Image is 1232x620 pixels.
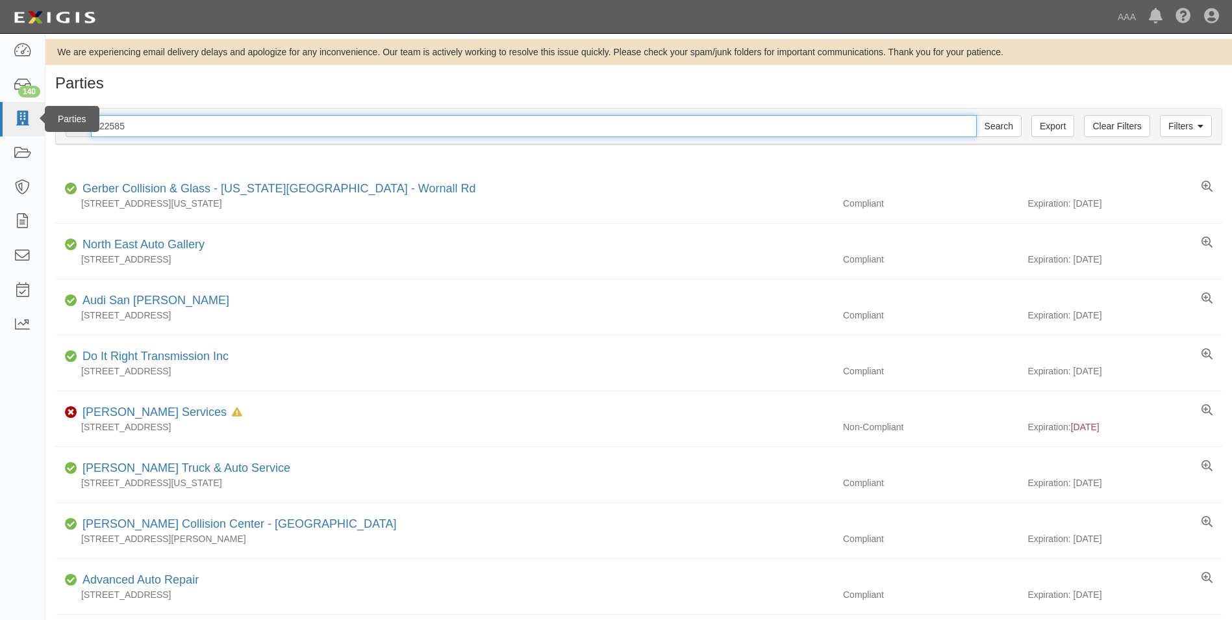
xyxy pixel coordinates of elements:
[82,517,396,530] a: [PERSON_NAME] Collision Center - [GEOGRAPHIC_DATA]
[77,572,199,589] div: Advanced Auto Repair
[77,516,396,533] div: Seidner's Collision Center - West Covina
[65,520,77,529] i: Compliant
[65,408,77,417] i: Non-Compliant
[1027,532,1222,545] div: Expiration: [DATE]
[1027,588,1222,601] div: Expiration: [DATE]
[77,292,229,309] div: Audi San Juan
[55,532,833,545] div: [STREET_ADDRESS][PERSON_NAME]
[82,573,199,586] a: Advanced Auto Repair
[10,6,99,29] img: logo-5460c22ac91f19d4615b14bd174203de0afe785f0fc80cf4dbbc73dc1793850b.png
[1111,4,1142,30] a: AAA
[1084,115,1150,137] a: Clear Filters
[232,408,242,417] i: In Default since 08/26/2025
[1201,516,1213,529] a: View results summary
[77,348,229,365] div: Do It Right Transmission Inc
[18,86,40,97] div: 140
[65,464,77,473] i: Compliant
[833,253,1027,266] div: Compliant
[55,365,833,378] div: [STREET_ADDRESS]
[976,115,1022,137] input: Search
[82,238,205,251] a: North East Auto Gallery
[65,352,77,361] i: Compliant
[1027,365,1222,378] div: Expiration: [DATE]
[55,75,1222,92] h1: Parties
[77,181,475,198] div: Gerber Collision & Glass - Kansas City - Wornall Rd
[65,576,77,585] i: Compliant
[833,309,1027,322] div: Compliant
[82,461,290,474] a: [PERSON_NAME] Truck & Auto Service
[65,185,77,194] i: Compliant
[833,197,1027,210] div: Compliant
[833,588,1027,601] div: Compliant
[833,420,1027,433] div: Non-Compliant
[833,476,1027,489] div: Compliant
[45,106,99,132] div: Parties
[91,115,977,137] input: Search
[1201,348,1213,361] a: View results summary
[1027,197,1222,210] div: Expiration: [DATE]
[55,420,833,433] div: [STREET_ADDRESS]
[45,45,1232,58] div: We are experiencing email delivery delays and apologize for any inconvenience. Our team is active...
[1201,237,1213,250] a: View results summary
[82,406,227,419] a: [PERSON_NAME] Services
[82,182,475,195] a: Gerber Collision & Glass - [US_STATE][GEOGRAPHIC_DATA] - Wornall Rd
[55,476,833,489] div: [STREET_ADDRESS][US_STATE]
[1201,181,1213,194] a: View results summary
[1027,420,1222,433] div: Expiration:
[1031,115,1074,137] a: Export
[77,404,242,421] div: L H Morine Services
[55,309,833,322] div: [STREET_ADDRESS]
[1175,9,1191,25] i: Help Center - Complianz
[55,253,833,266] div: [STREET_ADDRESS]
[55,197,833,210] div: [STREET_ADDRESS][US_STATE]
[1201,572,1213,585] a: View results summary
[1027,476,1222,489] div: Expiration: [DATE]
[65,240,77,250] i: Compliant
[1160,115,1212,137] a: Filters
[77,237,205,253] div: North East Auto Gallery
[1071,422,1100,432] span: [DATE]
[1201,460,1213,473] a: View results summary
[77,460,290,477] div: Martin's Truck & Auto Service
[82,350,229,363] a: Do It Right Transmission Inc
[833,365,1027,378] div: Compliant
[1027,309,1222,322] div: Expiration: [DATE]
[65,296,77,305] i: Compliant
[82,294,229,307] a: Audi San [PERSON_NAME]
[55,588,833,601] div: [STREET_ADDRESS]
[833,532,1027,545] div: Compliant
[1201,404,1213,417] a: View results summary
[1027,253,1222,266] div: Expiration: [DATE]
[1201,292,1213,305] a: View results summary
